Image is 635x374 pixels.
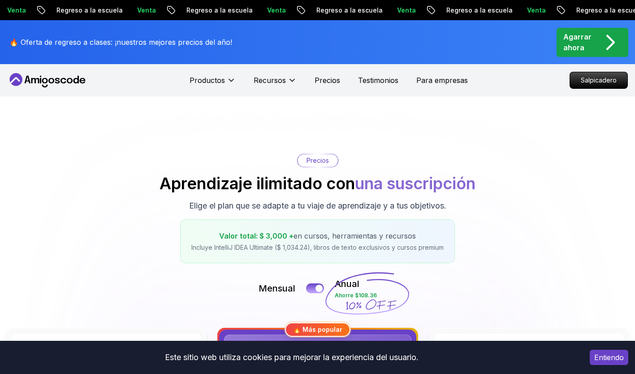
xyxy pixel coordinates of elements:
[590,350,628,365] button: Aceptar cookies
[9,37,232,48] p: 🔥 Oferta de regreso a clases: ¡nuestros mejores precios del año!
[416,75,468,86] a: Para empresas
[191,230,444,241] p: en cursos, herramientas y recursos
[254,75,297,93] button: Recursos
[570,72,628,89] a: Salpicadero
[315,75,340,86] a: Precios
[388,6,421,15] p: Venta
[258,6,291,15] p: Venta
[128,6,161,15] p: Venta
[355,174,475,193] span: una suscripción
[48,6,128,15] p: Regreso a la escuela
[190,75,236,93] button: Productos
[189,200,446,212] p: Elige el plan que se adapte a tu viaje de aprendizaje y a tus objetivos.
[254,75,286,86] p: Recursos
[7,348,576,367] div: Este sitio web utiliza cookies para mejorar la experiencia del usuario.
[190,75,225,86] p: Productos
[307,156,329,165] p: Precios
[437,6,518,15] p: Regreso a la escuela
[563,31,592,53] p: Agarrar ahora
[160,174,475,192] h2: Aprendizaje ilimitado con
[191,243,444,252] p: Incluye IntelliJ IDEA Ultimate ($ 1,034.24), libros de texto exclusivos y cursos premium
[518,6,551,15] p: Venta
[177,6,258,15] p: Regreso a la escuela
[570,72,627,88] p: Salpicadero
[307,6,388,15] p: Regreso a la escuela
[259,282,295,295] p: Mensual
[219,231,294,240] span: Valor total: $ 3,000 +
[358,75,398,86] a: Testimonios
